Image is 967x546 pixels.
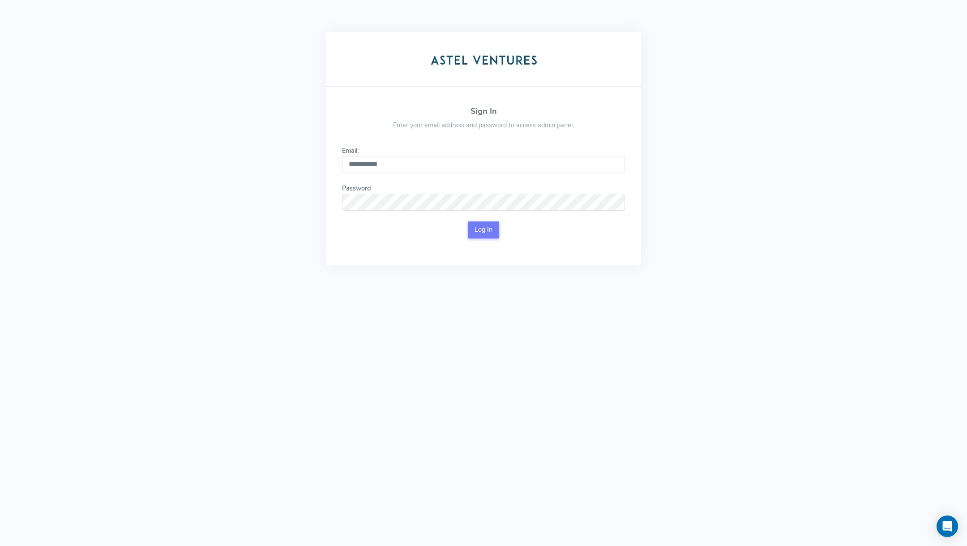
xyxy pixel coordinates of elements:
h4: Sign In [377,107,590,116]
label: Password [342,184,371,194]
div: Open Intercom Messenger [937,516,958,537]
button: Log In [468,221,500,238]
p: Enter your email address and password to access admin panel. [377,121,590,130]
label: Email: [342,146,359,156]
